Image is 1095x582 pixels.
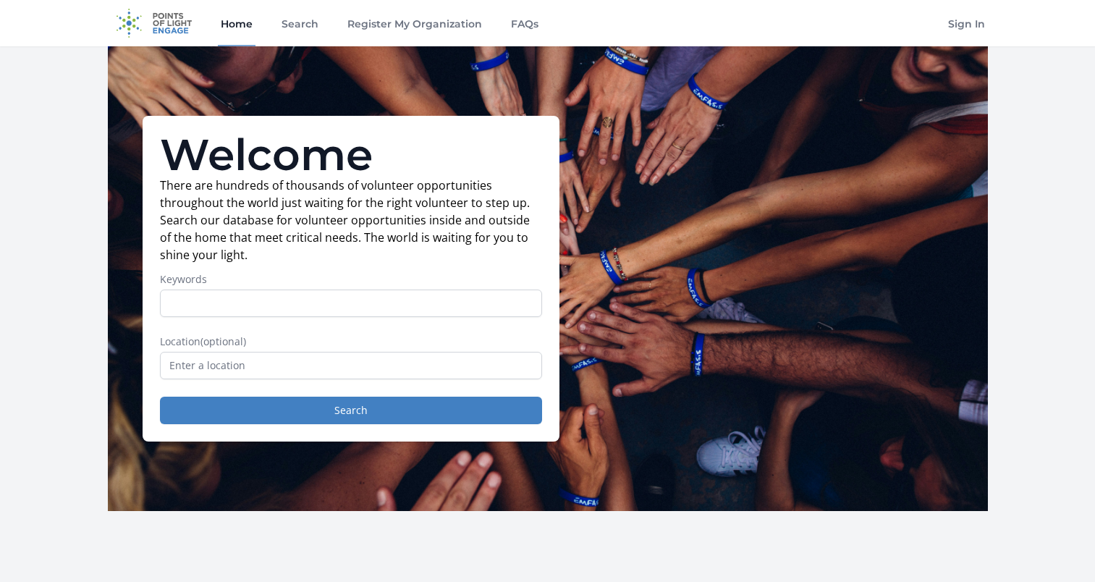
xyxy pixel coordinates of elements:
h1: Welcome [160,133,542,177]
button: Search [160,397,542,424]
label: Location [160,334,542,349]
label: Keywords [160,272,542,287]
p: There are hundreds of thousands of volunteer opportunities throughout the world just waiting for ... [160,177,542,263]
input: Enter a location [160,352,542,379]
span: (optional) [200,334,246,348]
